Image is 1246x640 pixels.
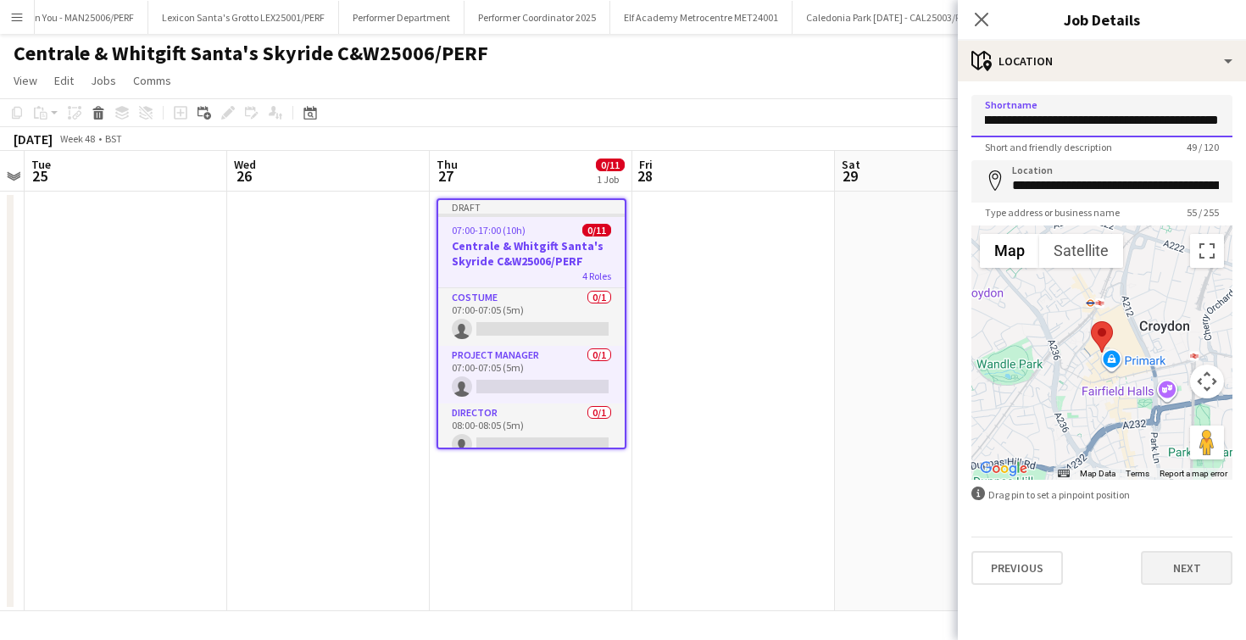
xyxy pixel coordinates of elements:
[91,73,116,88] span: Jobs
[47,70,81,92] a: Edit
[958,8,1246,31] h3: Job Details
[971,551,1063,585] button: Previous
[1190,234,1224,268] button: Toggle fullscreen view
[976,458,1032,480] img: Google
[31,157,51,172] span: Tue
[148,1,339,34] button: Lexicon Santa's Grotto LEX25001/PERF
[14,73,37,88] span: View
[105,132,122,145] div: BST
[434,166,458,186] span: 27
[1190,365,1224,398] button: Map camera controls
[84,70,123,92] a: Jobs
[29,166,51,186] span: 25
[582,224,611,237] span: 0/11
[596,159,625,171] span: 0/11
[839,166,860,186] span: 29
[438,403,625,461] app-card-role: Director0/108:00-08:05 (5m)
[1190,426,1224,459] button: Drag Pegman onto the map to open Street View
[980,234,1039,268] button: Show street map
[126,70,178,92] a: Comms
[438,200,625,214] div: Draft
[14,41,488,66] h1: Centrale & Whitgift Santa's Skyride C&W25006/PERF
[234,157,256,172] span: Wed
[1160,469,1227,478] a: Report a map error
[971,206,1133,219] span: Type address or business name
[971,487,1232,503] div: Drag pin to set a pinpoint position
[438,238,625,269] h3: Centrale & Whitgift Santa's Skyride C&W25006/PERF
[971,141,1126,153] span: Short and friendly description
[597,173,624,186] div: 1 Job
[437,198,626,449] app-job-card: Draft07:00-17:00 (10h)0/11Centrale & Whitgift Santa's Skyride C&W25006/PERF4 RolesCostume0/107:00...
[1173,206,1232,219] span: 55 / 255
[976,458,1032,480] a: Open this area in Google Maps (opens a new window)
[438,346,625,403] app-card-role: Project Manager0/107:00-07:05 (5m)
[437,157,458,172] span: Thu
[438,288,625,346] app-card-role: Costume0/107:00-07:05 (5m)
[1080,468,1115,480] button: Map Data
[1141,551,1232,585] button: Next
[133,73,171,88] span: Comms
[452,224,526,237] span: 07:00-17:00 (10h)
[1058,468,1070,480] button: Keyboard shortcuts
[464,1,610,34] button: Performer Coordinator 2025
[14,131,53,147] div: [DATE]
[231,166,256,186] span: 26
[56,132,98,145] span: Week 48
[7,70,44,92] a: View
[639,157,653,172] span: Fri
[339,1,464,34] button: Performer Department
[1126,469,1149,478] a: Terms (opens in new tab)
[842,157,860,172] span: Sat
[54,73,74,88] span: Edit
[582,270,611,282] span: 4 Roles
[1039,234,1123,268] button: Show satellite imagery
[1173,141,1232,153] span: 49 / 120
[637,166,653,186] span: 28
[958,41,1246,81] div: Location
[793,1,990,34] button: Caledonia Park [DATE] - CAL25003/PERF
[610,1,793,34] button: Elf Academy Metrocentre MET24001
